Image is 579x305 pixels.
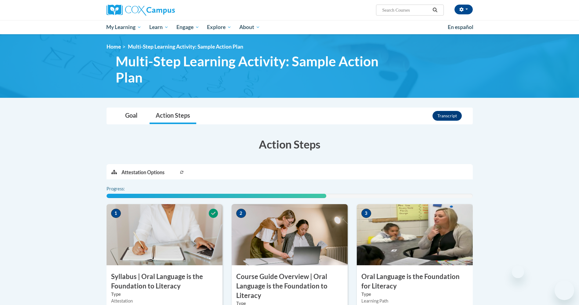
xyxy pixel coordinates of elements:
a: About [235,20,264,34]
span: Learn [149,24,168,31]
span: 3 [361,209,371,218]
img: Course Image [232,204,348,265]
div: Main menu [97,20,482,34]
button: Transcript [432,111,462,121]
a: En español [444,21,477,34]
a: Learn [145,20,172,34]
span: Multi-Step Learning Activity: Sample Action Plan [116,53,388,86]
span: My Learning [106,24,141,31]
button: Account Settings [454,5,473,14]
p: Attestation Options [121,169,165,176]
a: Cox Campus [107,5,223,16]
span: Engage [176,24,199,31]
a: Action Steps [150,108,196,124]
img: Course Image [107,204,223,265]
span: 2 [236,209,246,218]
input: Search Courses [382,6,430,14]
span: Multi-Step Learning Activity: Sample Action Plan [128,43,243,50]
span: En español [448,24,473,30]
img: Course Image [357,204,473,265]
label: Type [361,291,468,298]
a: Engage [172,20,203,34]
iframe: Button to launch messaging window [555,281,574,300]
a: Goal [119,108,143,124]
a: Home [107,43,121,50]
label: Progress: [107,186,142,192]
button: Search [430,6,440,14]
label: Type [111,291,218,298]
a: Explore [203,20,235,34]
span: Explore [207,24,231,31]
div: Attestation [111,298,218,304]
a: My Learning [103,20,146,34]
img: Cox Campus [107,5,175,16]
h3: Syllabus | Oral Language is the Foundation to Literacy [107,272,223,291]
iframe: Close message [512,266,524,278]
h3: Oral Language is the Foundation for Literacy [357,272,473,291]
span: 1 [111,209,121,218]
div: Learning Path [361,298,468,304]
h3: Action Steps [107,137,473,152]
h3: Course Guide Overview | Oral Language is the Foundation to Literacy [232,272,348,300]
span: About [239,24,260,31]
